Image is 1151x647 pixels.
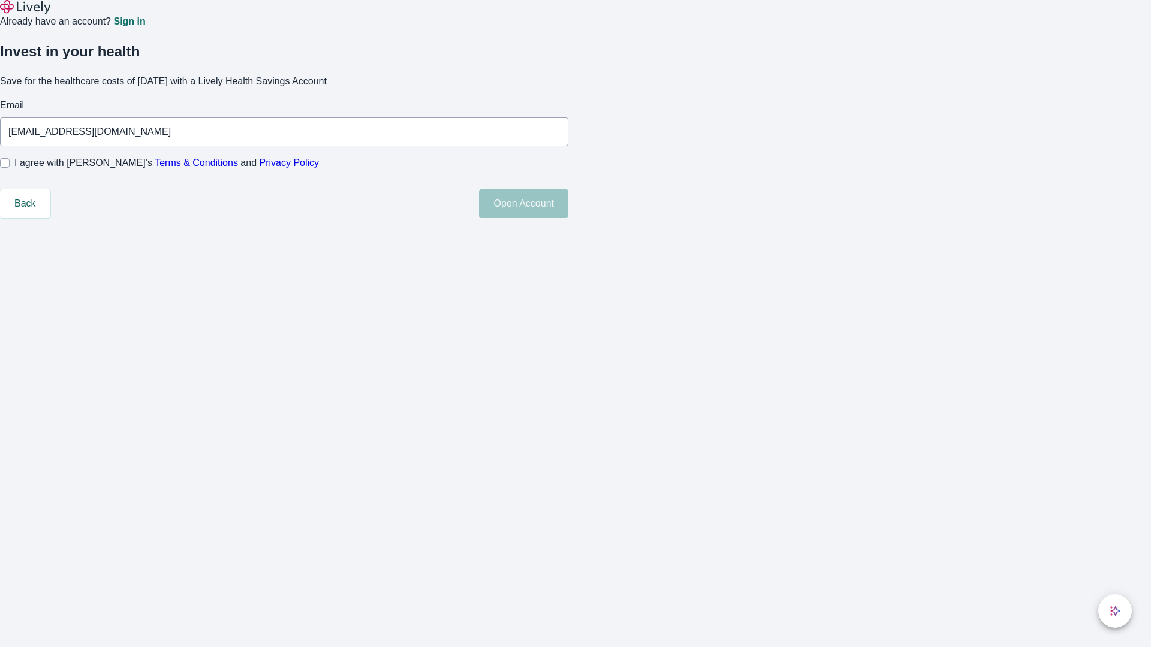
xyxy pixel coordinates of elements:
button: chat [1098,594,1132,628]
svg: Lively AI Assistant [1109,605,1121,617]
a: Terms & Conditions [155,158,238,168]
span: I agree with [PERSON_NAME]’s and [14,156,319,170]
a: Sign in [113,17,145,26]
a: Privacy Policy [260,158,320,168]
